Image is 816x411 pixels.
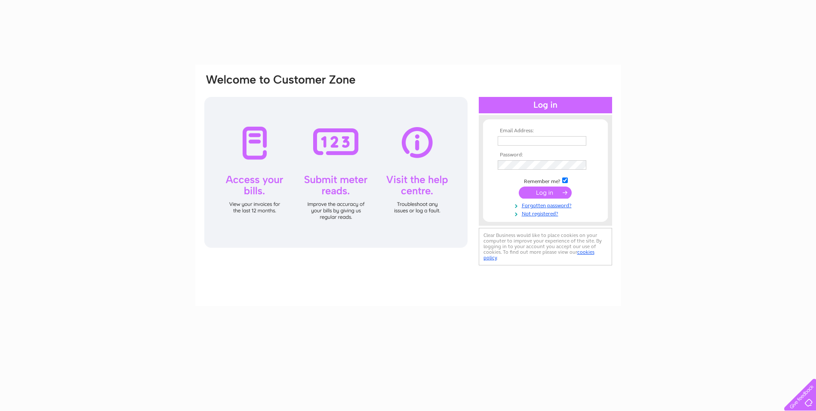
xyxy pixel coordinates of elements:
[479,228,612,265] div: Clear Business would like to place cookies on your computer to improve your experience of the sit...
[496,128,595,134] th: Email Address:
[483,249,594,261] a: cookies policy
[498,201,595,209] a: Forgotten password?
[496,152,595,158] th: Password:
[498,209,595,217] a: Not registered?
[519,187,572,199] input: Submit
[496,176,595,185] td: Remember me?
